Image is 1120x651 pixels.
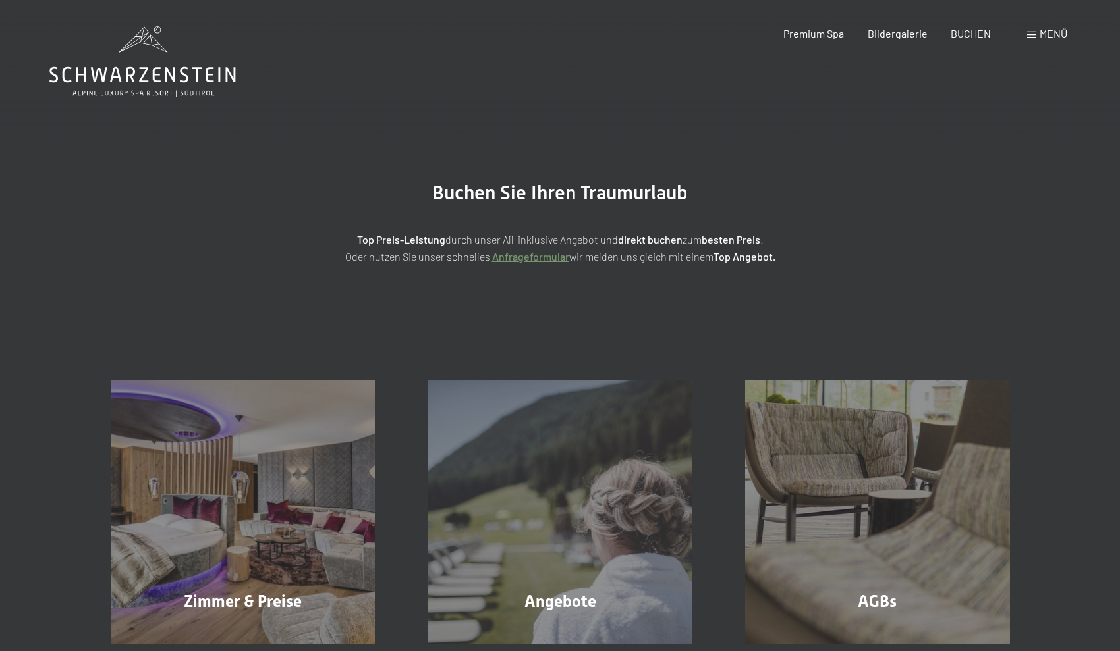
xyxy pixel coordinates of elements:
strong: direkt buchen [618,233,683,246]
a: Buchung Zimmer & Preise [84,380,402,644]
span: AGBs [858,592,897,611]
span: Angebote [524,592,596,611]
strong: Top Angebot. [714,250,775,263]
a: BUCHEN [951,27,991,39]
strong: besten Preis [702,233,760,246]
a: Premium Spa [783,27,844,39]
a: Buchung AGBs [719,380,1036,644]
a: Bildergalerie [868,27,928,39]
span: Menü [1040,27,1067,39]
strong: Top Preis-Leistung [357,233,445,246]
span: Zimmer & Preise [184,592,302,611]
span: Buchen Sie Ihren Traumurlaub [432,181,688,204]
a: Anfrageformular [492,250,569,263]
a: Buchung Angebote [401,380,719,644]
p: durch unser All-inklusive Angebot und zum ! Oder nutzen Sie unser schnelles wir melden uns gleich... [231,231,889,265]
